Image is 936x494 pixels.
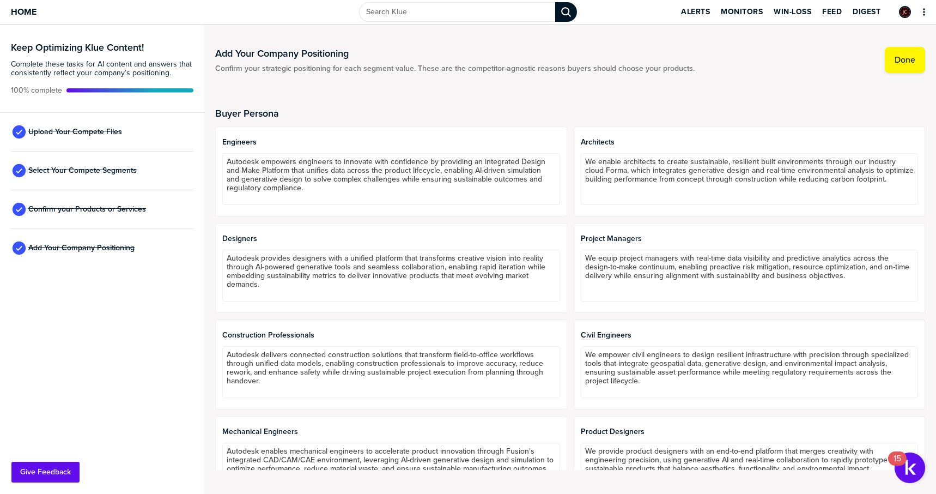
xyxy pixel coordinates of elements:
span: Mechanical Engineers [222,427,560,436]
span: Monitors [721,8,763,16]
h2: Buyer Persona [215,108,925,119]
span: Active [11,86,62,95]
textarea: We equip project managers with real-time data visibility and predictive analytics across the desi... [581,250,918,302]
span: Win-Loss [774,8,811,16]
div: Search Klue [555,2,577,22]
textarea: We enable architects to create sustainable, resilient built environments through our industry clo... [581,153,918,205]
h1: Add Your Company Positioning [215,47,695,60]
span: Alerts [681,8,710,16]
span: Upload Your Compete Files [28,128,122,136]
span: Confirm your strategic positioning for each segment value. These are the competitor-agnostic reas... [215,64,695,73]
textarea: Autodesk empowers engineers to innovate with confidence by providing an integrated Design and Mak... [222,153,560,205]
input: Search Klue [359,2,555,22]
span: Project Managers [581,234,918,243]
span: Construction Professionals [222,331,560,340]
h3: Keep Optimizing Klue Content! [11,43,193,52]
span: Home [11,7,37,16]
span: Add Your Company Positioning [28,244,135,252]
span: Architects [581,138,918,147]
button: Give Feedback [11,462,80,483]
span: Engineers [222,138,560,147]
button: Open Resource Center, 15 new notifications [895,453,925,483]
span: Designers [222,234,560,243]
textarea: Autodesk provides designers with a unified platform that transforms creative vision into reality ... [222,250,560,302]
span: Confirm your Products or Services [28,205,146,214]
div: 15 [894,459,901,473]
span: Complete these tasks for AI content and answers that consistently reflect your company’s position... [11,60,193,77]
a: Edit Profile [898,5,912,19]
span: Civil Engineers [581,331,918,340]
textarea: Autodesk delivers connected construction solutions that transform field-to-office workflows throu... [222,346,560,398]
span: Select Your Compete Segments [28,166,137,175]
label: Done [895,55,915,65]
span: Product Designers [581,427,918,436]
textarea: We empower civil engineers to design resilient infrastructure with precision through specialized ... [581,346,918,398]
div: Jady Chan [899,6,911,18]
span: Digest [853,8,880,16]
span: Feed [822,8,842,16]
img: b032c0713a3d62fa30159cfff5026988-sml.png [900,7,910,17]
